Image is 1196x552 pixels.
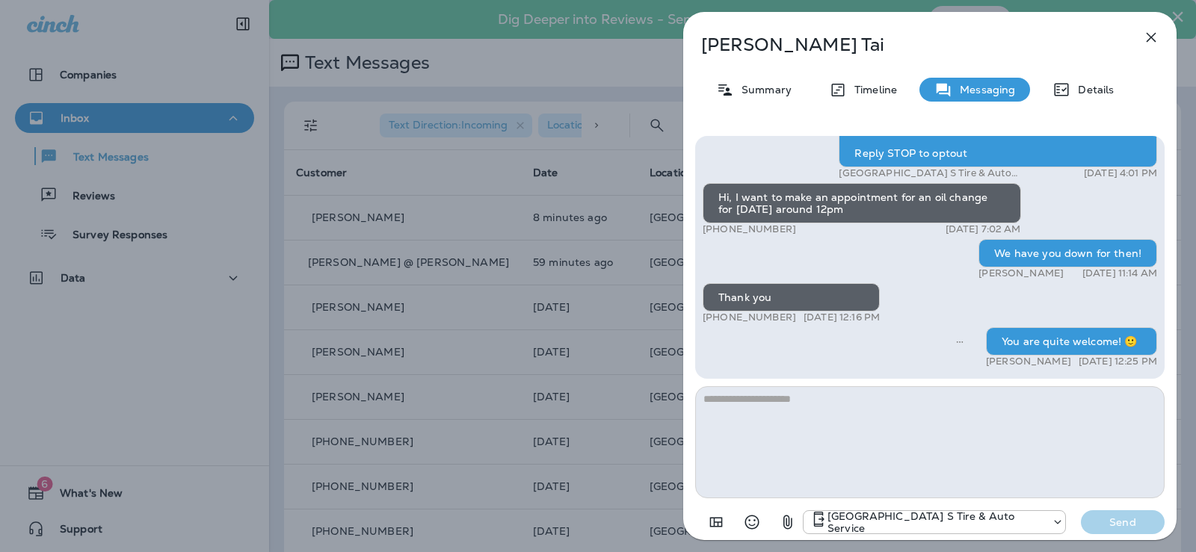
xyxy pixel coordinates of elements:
[703,283,880,311] div: Thank you
[1084,167,1157,179] p: [DATE] 4:01 PM
[703,183,1021,223] div: Hi, I want to make an appointment for an oil change for [DATE] around 12pm
[1070,84,1114,96] p: Details
[1079,356,1157,368] p: [DATE] 12:25 PM
[737,507,767,537] button: Select an emoji
[1082,267,1157,279] p: [DATE] 11:14 AM
[986,356,1071,368] p: [PERSON_NAME]
[986,327,1157,356] div: You are quite welcome! 🙂
[827,510,1044,534] p: [GEOGRAPHIC_DATA] S Tire & Auto Service
[952,84,1015,96] p: Messaging
[703,223,796,235] p: [PHONE_NUMBER]
[701,34,1109,55] p: [PERSON_NAME] Tai
[804,510,1065,534] div: +1 (301) 975-0024
[703,311,796,323] p: [PHONE_NUMBER]
[978,239,1157,267] div: We have you down for then!
[701,507,731,537] button: Add in a premade template
[946,223,1021,235] p: [DATE] 7:02 AM
[978,267,1064,279] p: [PERSON_NAME]
[956,334,964,347] span: Sent
[804,311,880,323] p: [DATE] 12:16 PM
[734,84,792,96] p: Summary
[839,167,1029,179] p: [GEOGRAPHIC_DATA] S Tire & Auto Service
[847,84,897,96] p: Timeline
